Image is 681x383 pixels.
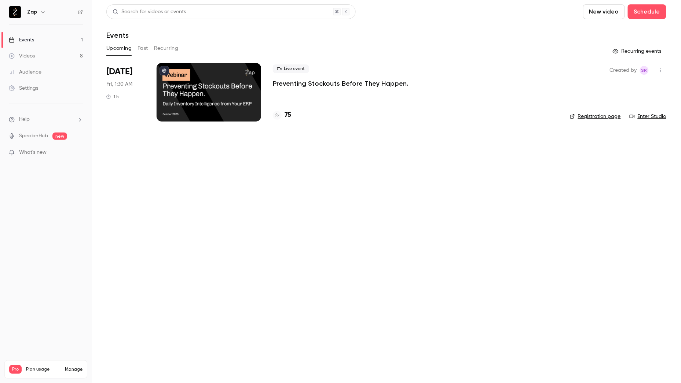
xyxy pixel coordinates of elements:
[9,6,21,18] img: Zap
[138,42,148,54] button: Past
[106,81,132,88] span: Fri, 1:30 AM
[628,4,666,19] button: Schedule
[273,64,309,73] span: Live event
[9,52,35,60] div: Videos
[26,367,61,372] span: Plan usage
[52,133,67,140] span: new
[9,85,38,92] div: Settings
[610,66,637,75] span: Created by
[273,110,291,120] a: 75
[106,31,129,40] h1: Events
[154,42,179,54] button: Recurring
[19,149,47,156] span: What's new
[9,365,22,374] span: Pro
[113,8,186,16] div: Search for videos or events
[106,42,132,54] button: Upcoming
[641,66,647,75] span: SR
[106,94,119,100] div: 1 h
[9,116,83,123] li: help-dropdown-opener
[9,36,34,44] div: Events
[106,66,132,78] span: [DATE]
[630,113,666,120] a: Enter Studio
[285,110,291,120] h4: 75
[273,79,409,88] a: Preventing Stockouts Before They Happen.
[583,4,625,19] button: New video
[9,68,41,76] div: Audience
[65,367,83,372] a: Manage
[106,63,145,122] div: Oct 9 Thu, 4:30 PM (Europe/London)
[640,66,649,75] span: Simon Ryan
[609,45,666,57] button: Recurring events
[19,116,30,123] span: Help
[27,8,37,16] h6: Zap
[19,132,48,140] a: SpeakerHub
[570,113,621,120] a: Registration page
